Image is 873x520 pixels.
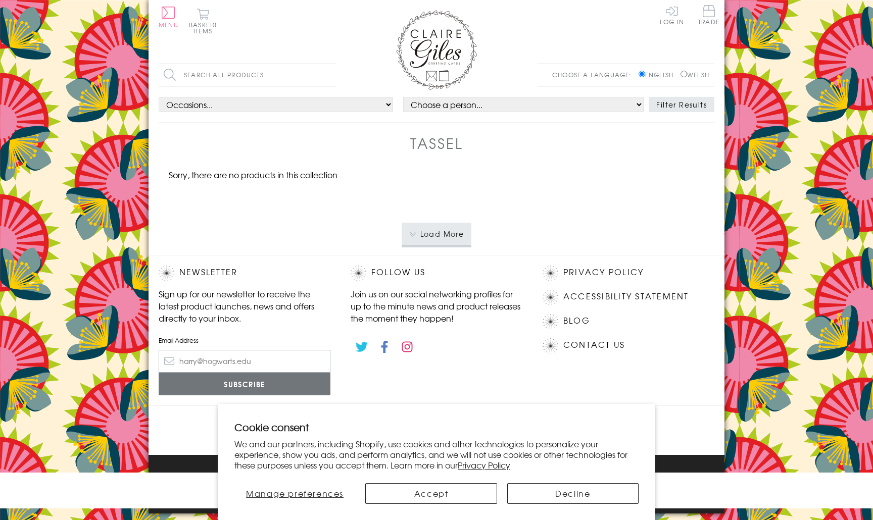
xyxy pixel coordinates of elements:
h1: Tassel [410,133,463,153]
img: Claire Giles Greetings Cards [396,10,477,90]
button: Accept [365,483,497,504]
p: Sorry, there are no products in this collection [159,169,348,181]
input: harry@hogwarts.edu [159,350,330,373]
a: Contact Us [563,338,625,352]
h2: Follow Us [351,266,522,281]
input: English [639,71,645,77]
p: Choose a language: [552,70,637,79]
input: Welsh [681,71,687,77]
button: Manage preferences [234,483,355,504]
label: Email Address [159,336,330,345]
a: Accessibility Statement [563,290,689,303]
p: Sign up for our newsletter to receive the latest product launches, news and offers directly to yo... [159,288,330,324]
span: Trade [698,5,719,25]
label: Welsh [681,70,709,79]
a: Blog [563,314,590,328]
label: English [639,70,678,79]
button: Menu [159,7,178,28]
span: Manage preferences [246,487,344,499]
input: Subscribe [159,373,330,395]
button: Filter Results [649,97,714,112]
a: Privacy Policy [563,266,644,279]
h2: Newsletter [159,266,330,281]
button: Load More [402,223,472,245]
button: Decline [507,483,639,504]
a: Privacy Policy [458,459,510,471]
span: 0 items [193,20,217,35]
input: Search all products [159,64,335,86]
p: Join us on our social networking profiles for up to the minute news and product releases the mome... [351,288,522,324]
button: Basket0 items [189,8,217,34]
input: Search [325,64,335,86]
h2: Cookie consent [234,420,639,434]
p: We and our partners, including Shopify, use cookies and other technologies to personalize your ex... [234,439,639,470]
span: Menu [159,20,178,29]
a: Trade [698,5,719,27]
a: Log In [660,5,684,25]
